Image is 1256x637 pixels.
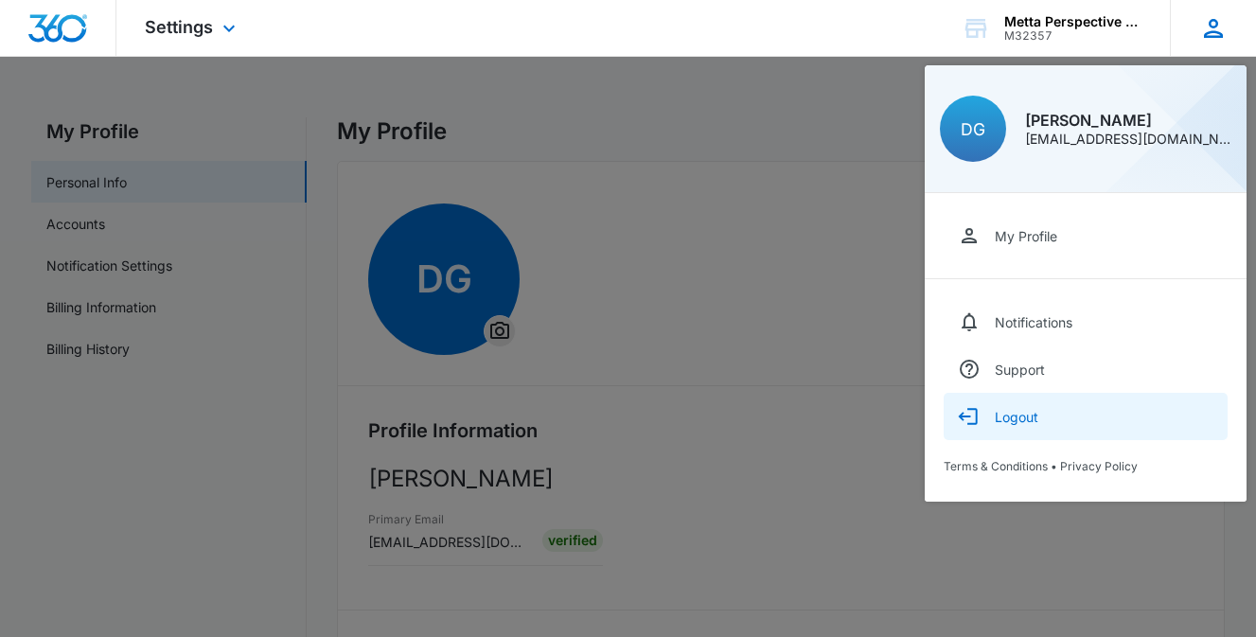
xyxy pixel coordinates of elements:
[995,362,1045,378] div: Support
[944,345,1228,393] a: Support
[1025,113,1231,128] div: [PERSON_NAME]
[995,314,1072,330] div: Notifications
[944,393,1228,440] button: Logout
[944,459,1228,473] div: •
[995,409,1038,425] div: Logout
[145,17,213,37] span: Settings
[944,298,1228,345] a: Notifications
[1025,133,1231,146] div: [EMAIL_ADDRESS][DOMAIN_NAME]
[944,459,1048,473] a: Terms & Conditions
[995,228,1057,244] div: My Profile
[1004,29,1142,43] div: account id
[961,119,985,139] span: DG
[944,212,1228,259] a: My Profile
[1060,459,1138,473] a: Privacy Policy
[1004,14,1142,29] div: account name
